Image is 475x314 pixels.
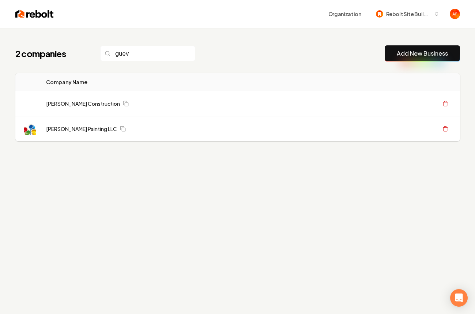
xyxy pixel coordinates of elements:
a: [PERSON_NAME] Construction [46,100,120,107]
a: Add New Business [397,49,448,58]
button: Organization [324,7,366,20]
img: Rebolt Site Builder [376,10,383,18]
img: Guevara's Painting LLC logo [24,123,36,135]
a: [PERSON_NAME] Painting LLC [46,125,117,132]
input: Search... [100,46,195,61]
img: Rebolt Logo [15,9,54,19]
button: Open user button [450,9,460,19]
th: Company Name [40,73,242,91]
img: Avan Fahimi [450,9,460,19]
button: Add New Business [385,45,460,61]
h1: 2 companies [15,48,86,59]
span: Rebolt Site Builder [386,10,431,18]
div: Open Intercom Messenger [450,289,468,307]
